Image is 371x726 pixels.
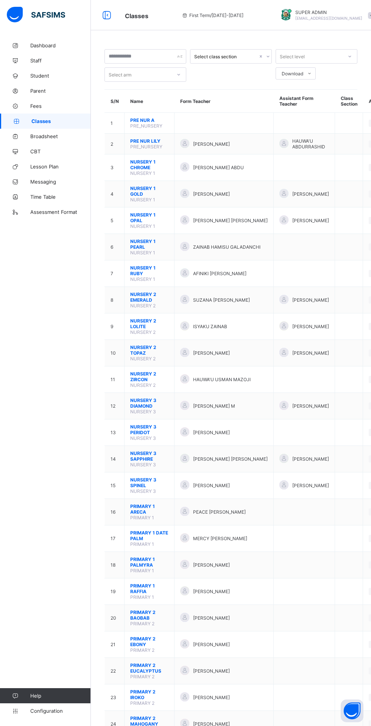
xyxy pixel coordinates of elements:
td: 15 [105,472,125,499]
span: NURSERY 1 PEARL [130,238,168,250]
span: NURSERY 3 [130,488,156,494]
span: AFINIKI [PERSON_NAME] [193,271,246,276]
span: [PERSON_NAME] M [193,403,235,409]
span: NURSERY 2 [130,382,156,388]
span: [PERSON_NAME] [292,350,329,356]
span: NURSERY 3 DIAMOND [130,397,168,409]
span: PRE_NURSERY [130,123,162,129]
span: [PERSON_NAME] [292,297,329,303]
span: [EMAIL_ADDRESS][DOMAIN_NAME] [295,16,362,20]
span: CBT [30,148,91,154]
span: [PERSON_NAME] [193,430,230,435]
span: HAUWA'U USMAN MAZOJI [193,377,251,382]
span: NURSERY 2 EMERALD [130,291,168,303]
td: 23 [105,684,125,711]
span: NURSERY 1 [130,223,155,229]
span: [PERSON_NAME] [193,562,230,568]
span: NURSERY 1 [130,170,155,176]
span: Lesson Plan [30,164,91,170]
td: 1 [105,113,125,134]
td: 8 [105,287,125,313]
button: Open asap [341,700,363,722]
span: SUZANA [PERSON_NAME] [193,297,250,303]
span: PRIMARY 2 [130,674,154,679]
span: HAUWA'U ABDURRASHID [292,138,329,150]
span: PEACE [PERSON_NAME] [193,509,246,515]
span: PRIMARY 2 [130,647,154,653]
span: Classes [125,12,148,20]
td: 12 [105,393,125,419]
span: NURSERY 1 [130,276,155,282]
span: PRIMARY 1 [130,594,154,600]
span: PRE NUR A [130,117,168,123]
span: [PERSON_NAME] [292,324,329,329]
span: NURSERY 1 GOLD [130,185,168,197]
span: NURSERY 2 [130,303,156,308]
span: Staff [30,58,91,64]
img: safsims [7,7,65,23]
th: Assistant Form Teacher [274,90,335,113]
span: NURSERY 2 TOPAZ [130,344,168,356]
td: 22 [105,658,125,684]
span: Classes [31,118,91,124]
span: NURSERY 2 [130,329,156,335]
span: Dashboard [30,42,91,48]
td: 17 [105,525,125,552]
span: Time Table [30,194,91,200]
span: PRIMARY 2 EBONY [130,636,168,647]
span: Download [282,71,303,76]
div: Select class section [194,54,258,59]
span: PRIMARY 2 IROKO [130,689,168,700]
span: PRIMARY 1 [130,541,154,547]
td: 14 [105,446,125,472]
span: PRE_NURSERY [130,144,162,150]
th: Name [125,90,175,113]
span: NURSERY 3 [130,409,156,414]
span: [PERSON_NAME] ABDU [193,165,244,170]
span: session/term information [182,12,243,18]
span: ZAINAB HAMISU GALADANCHI [193,244,260,250]
span: [PERSON_NAME] [292,218,329,223]
span: NURSERY 1 [130,197,155,203]
span: [PERSON_NAME] [292,403,329,409]
td: 2 [105,134,125,154]
span: NURSERY 3 SPINEL [130,477,168,488]
span: [PERSON_NAME] [193,483,230,488]
td: 19 [105,578,125,605]
span: SUPER ADMIN [295,9,362,15]
td: 20 [105,605,125,631]
span: [PERSON_NAME] [292,191,329,197]
div: Select level [280,49,305,64]
span: PRIMARY 2 [130,621,154,626]
td: 10 [105,340,125,366]
span: [PERSON_NAME] [PERSON_NAME] [193,218,268,223]
span: Configuration [30,708,90,714]
span: [PERSON_NAME] [193,589,230,594]
span: Parent [30,88,91,94]
td: 4 [105,181,125,207]
span: ISYAKU ZAINAB [193,324,227,329]
span: PRIMARY 2 BAOBAB [130,609,168,621]
span: NURSERY 3 SAPPHIRE [130,450,168,462]
td: 9 [105,313,125,340]
span: [PERSON_NAME] [193,141,230,147]
th: S/N [105,90,125,113]
span: Assessment Format [30,209,91,215]
span: Fees [30,103,91,109]
span: PRIMARY 2 EUCALYPTUS [130,662,168,674]
td: 16 [105,499,125,525]
span: NURSERY 1 CHROME [130,159,168,170]
span: [PERSON_NAME] [193,642,230,647]
span: NURSERY 1 OPAL [130,212,168,223]
span: MERCY [PERSON_NAME] [193,536,247,541]
span: Broadsheet [30,133,91,139]
span: Student [30,73,91,79]
span: [PERSON_NAME] [193,350,230,356]
th: Class Section [335,90,363,113]
span: PRIMARY 1 PALMYRA [130,556,168,568]
td: 7 [105,260,125,287]
span: [PERSON_NAME] [193,695,230,700]
div: Select arm [109,67,131,82]
th: Form Teacher [175,90,274,113]
span: [PERSON_NAME] [292,456,329,462]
